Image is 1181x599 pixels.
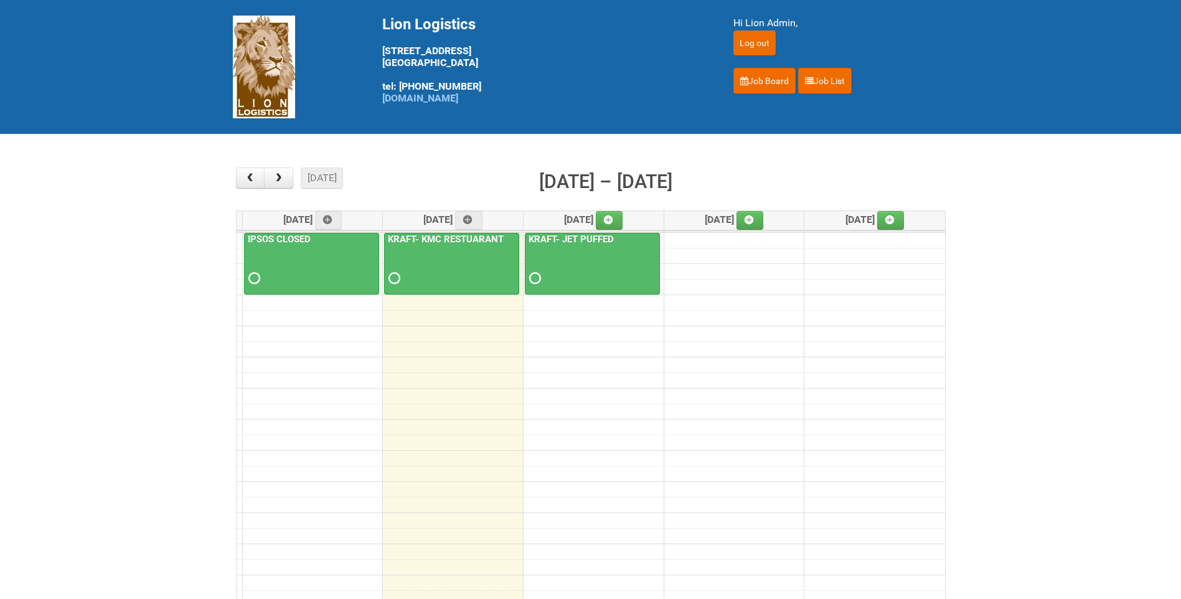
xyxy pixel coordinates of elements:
span: Requested [388,274,397,283]
span: [DATE] [705,214,764,225]
a: KRAFT- JET PUFFED [526,233,616,245]
span: [DATE] [564,214,623,225]
img: Lion Logistics [233,16,295,118]
a: Add an event [596,211,623,230]
div: Hi Lion Admin, [733,16,949,31]
span: [DATE] [845,214,905,225]
a: Job List [798,68,852,94]
span: Lion Logistics [382,16,476,33]
a: KRAFT- JET PUFFED [525,233,660,295]
button: [DATE] [301,167,343,189]
a: Job Board [733,68,796,94]
a: IPSOS CLOSED [244,233,379,295]
span: [DATE] [283,214,342,225]
a: Add an event [455,211,482,230]
h2: [DATE] – [DATE] [539,167,672,196]
a: KRAFT- KMC RESTUARANT [384,233,519,295]
input: Log out [733,31,776,55]
a: Lion Logistics [233,60,295,72]
a: KRAFT- KMC RESTUARANT [385,233,506,245]
a: Add an event [736,211,764,230]
span: Requested [529,274,538,283]
span: Requested [248,274,257,283]
div: [STREET_ADDRESS] [GEOGRAPHIC_DATA] tel: [PHONE_NUMBER] [382,16,702,104]
a: Add an event [877,211,905,230]
a: IPSOS CLOSED [245,233,313,245]
span: [DATE] [423,214,482,225]
a: [DOMAIN_NAME] [382,92,458,104]
a: Add an event [315,211,342,230]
